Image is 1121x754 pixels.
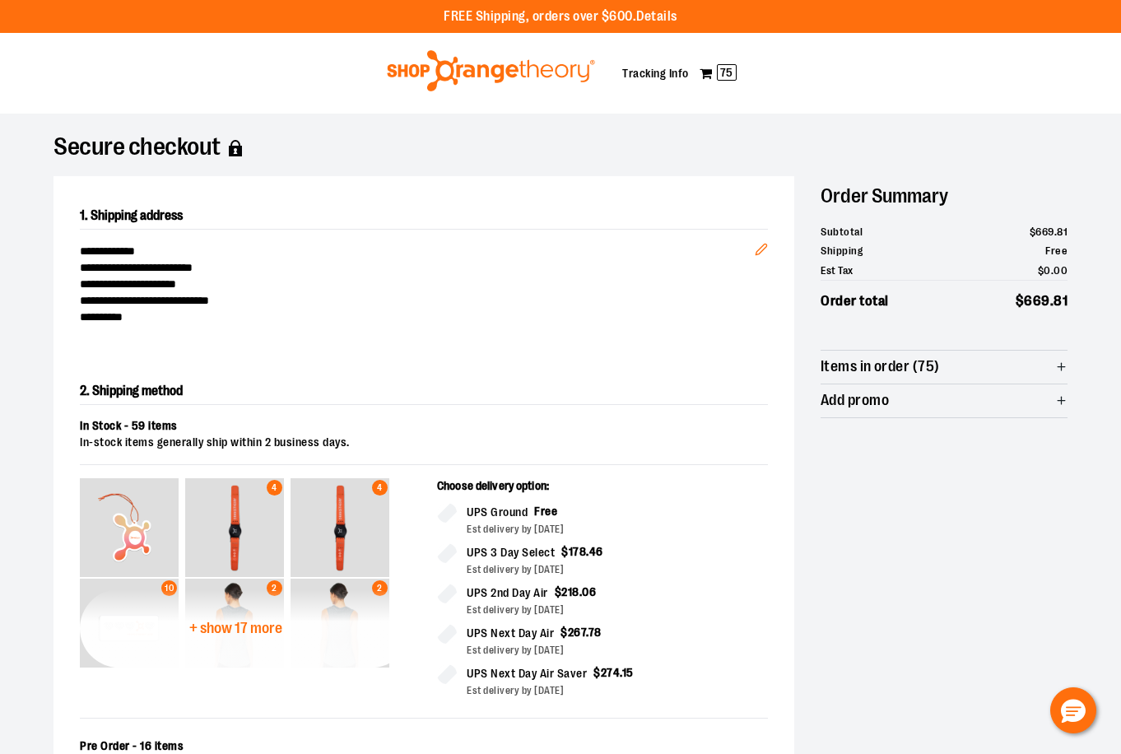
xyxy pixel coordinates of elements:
span: Order total [821,291,889,312]
h2: Order Summary [821,176,1068,216]
span: UPS 3 Day Select [467,543,555,562]
span: Add promo [821,393,889,408]
span: 274 [601,666,621,679]
span: Shipping [821,243,863,259]
span: UPS Next Day Air [467,624,554,643]
span: 78 [588,626,602,639]
p: Choose delivery option: [437,478,768,503]
span: $ [1030,226,1036,238]
span: 669 [1035,226,1054,238]
img: Orangetheory Love Sticker [80,579,179,677]
button: Hello, have a question? Let’s chat. [1050,687,1096,733]
span: Items in order (75) [821,359,940,375]
span: $ [555,585,562,598]
div: In-stock items generally ship within 2 business days. [80,435,768,451]
button: + show 17 more [80,589,411,668]
div: 4 [267,480,282,496]
div: 10 [161,580,177,596]
h2: 1. Shipping address [80,202,768,230]
span: Est Tax [821,263,854,279]
input: UPS Next Day Air$267.78Est delivery by [DATE] [437,624,457,644]
div: Est delivery by [DATE] [467,562,768,577]
span: 267 [568,626,587,639]
input: UPS 2nd Day Air$218.06Est delivery by [DATE] [437,584,457,603]
div: Est delivery by [DATE] [467,643,768,658]
img: Promo Air Freshener - Pack of 25 [80,478,179,577]
span: $ [1016,293,1025,309]
img: Jersey Muscle Tank [291,579,389,677]
span: . [586,626,588,639]
img: Jersey Muscle Tank [185,579,284,677]
span: Free [1045,244,1068,257]
span: Free [534,505,557,518]
div: 2 [372,580,388,596]
button: Edit [742,216,781,274]
span: 06 [582,585,596,598]
p: FREE Shipping, orders over $600. [444,7,677,26]
span: 15 [622,666,634,679]
div: Est delivery by [DATE] [467,603,768,617]
span: 75 [717,64,737,81]
button: Add promo [821,384,1068,417]
button: Items in order (75) [821,351,1068,384]
h2: 2. Shipping method [80,378,768,405]
span: 218 [561,585,579,598]
span: + show 17 more [189,621,282,636]
div: Est delivery by [DATE] [467,522,768,537]
input: UPS GroundFreeEst delivery by [DATE] [437,503,457,523]
span: 00 [1054,264,1068,277]
span: 81 [1057,226,1068,238]
span: . [586,545,589,558]
img: OTBeat Band [291,478,389,577]
div: 4 [372,480,388,496]
input: UPS Next Day Air Saver$274.15Est delivery by [DATE] [437,664,457,684]
span: 81 [1054,293,1068,309]
div: Est delivery by [DATE] [467,683,768,698]
span: UPS 2nd Day Air [467,584,548,603]
span: UPS Ground [467,503,528,522]
span: 669 [1024,293,1050,309]
span: 0 [1044,264,1051,277]
span: 178 [569,545,587,558]
span: UPS Next Day Air Saver [467,664,587,683]
a: Details [636,9,677,24]
span: Subtotal [821,224,863,240]
span: $ [593,666,601,679]
h1: Secure checkout [53,140,1068,156]
span: 46 [589,545,603,558]
span: . [1054,226,1058,238]
img: Shop Orangetheory [384,50,598,91]
a: Tracking Info [622,67,689,80]
div: 2 [267,580,282,596]
span: . [579,585,583,598]
span: . [620,666,622,679]
input: UPS 3 Day Select$178.46Est delivery by [DATE] [437,543,457,563]
div: In Stock - 59 items [80,418,768,435]
span: $ [560,626,568,639]
span: $ [561,545,569,558]
img: OTBeat Band [185,478,284,577]
span: $ [1038,264,1044,277]
span: . [1051,264,1054,277]
span: . [1050,293,1054,309]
